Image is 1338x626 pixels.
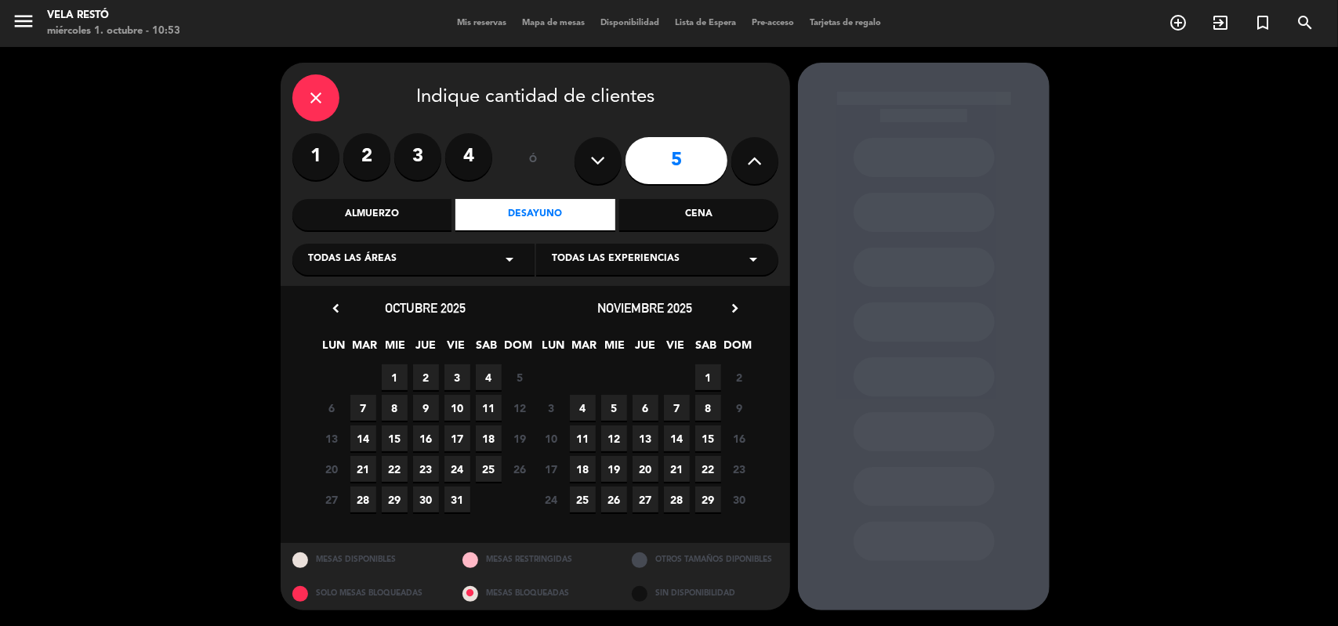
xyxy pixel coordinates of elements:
span: 15 [695,425,721,451]
span: 11 [570,425,596,451]
span: 13 [319,425,345,451]
label: 1 [292,133,339,180]
span: LUN [541,336,567,362]
span: SAB [694,336,720,362]
span: 7 [664,395,690,421]
span: 13 [633,425,658,451]
span: 31 [444,487,470,512]
span: 22 [695,456,721,482]
i: chevron_right [727,300,743,317]
span: 2 [413,364,439,390]
div: SIN DISPONIBILIDAD [620,577,790,610]
span: 12 [507,395,533,421]
span: DOM [724,336,750,362]
span: 23 [727,456,752,482]
span: 19 [601,456,627,482]
span: 29 [382,487,408,512]
span: 12 [601,425,627,451]
i: exit_to_app [1211,13,1230,32]
span: 14 [350,425,376,451]
span: 9 [727,395,752,421]
button: menu [12,9,35,38]
i: chevron_left [328,300,344,317]
div: MESAS DISPONIBLES [281,543,451,577]
i: menu [12,9,35,33]
span: noviembre 2025 [598,300,693,316]
span: 24 [444,456,470,482]
span: 20 [633,456,658,482]
span: VIE [444,336,470,362]
div: SOLO MESAS BLOQUEADAS [281,577,451,610]
span: 8 [382,395,408,421]
span: MIE [383,336,408,362]
span: MAR [571,336,597,362]
span: 1 [382,364,408,390]
span: VIE [663,336,689,362]
span: 2 [727,364,752,390]
span: 3 [444,364,470,390]
div: MESAS RESTRINGIDAS [451,543,621,577]
span: 25 [570,487,596,512]
div: OTROS TAMAÑOS DIPONIBLES [620,543,790,577]
span: JUE [633,336,658,362]
span: 4 [476,364,502,390]
span: 19 [507,425,533,451]
span: 6 [319,395,345,421]
i: arrow_drop_down [500,250,519,269]
span: MAR [352,336,378,362]
span: 28 [350,487,376,512]
span: 27 [319,487,345,512]
span: 23 [413,456,439,482]
div: Vela Restó [47,8,180,24]
span: 16 [727,425,752,451]
span: 21 [664,456,690,482]
span: MIE [602,336,628,362]
span: 26 [601,487,627,512]
i: search [1296,13,1314,32]
span: 5 [507,364,533,390]
label: 2 [343,133,390,180]
div: miércoles 1. octubre - 10:53 [47,24,180,39]
span: 21 [350,456,376,482]
span: 24 [538,487,564,512]
span: 17 [444,425,470,451]
span: octubre 2025 [386,300,466,316]
span: 18 [476,425,502,451]
span: Lista de Espera [667,19,744,27]
label: 4 [445,133,492,180]
span: 10 [538,425,564,451]
span: 28 [664,487,690,512]
span: Todas las áreas [308,251,397,267]
span: 20 [319,456,345,482]
span: Pre-acceso [744,19,802,27]
div: Desayuno [455,199,615,230]
i: close [306,89,325,107]
span: 22 [382,456,408,482]
i: arrow_drop_down [744,250,763,269]
span: Mapa de mesas [514,19,593,27]
span: Disponibilidad [593,19,667,27]
span: 30 [727,487,752,512]
span: 26 [507,456,533,482]
span: SAB [474,336,500,362]
span: 27 [633,487,658,512]
span: 5 [601,395,627,421]
span: 25 [476,456,502,482]
i: add_circle_outline [1169,13,1188,32]
span: 17 [538,456,564,482]
span: 15 [382,425,408,451]
span: Mis reservas [449,19,514,27]
span: JUE [413,336,439,362]
span: Todas las experiencias [552,251,680,267]
span: 4 [570,395,596,421]
div: Cena [619,199,778,230]
span: 6 [633,395,658,421]
span: 7 [350,395,376,421]
label: 3 [394,133,441,180]
span: 16 [413,425,439,451]
span: 9 [413,395,439,421]
span: 3 [538,395,564,421]
span: 10 [444,395,470,421]
span: 11 [476,395,502,421]
span: 30 [413,487,439,512]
